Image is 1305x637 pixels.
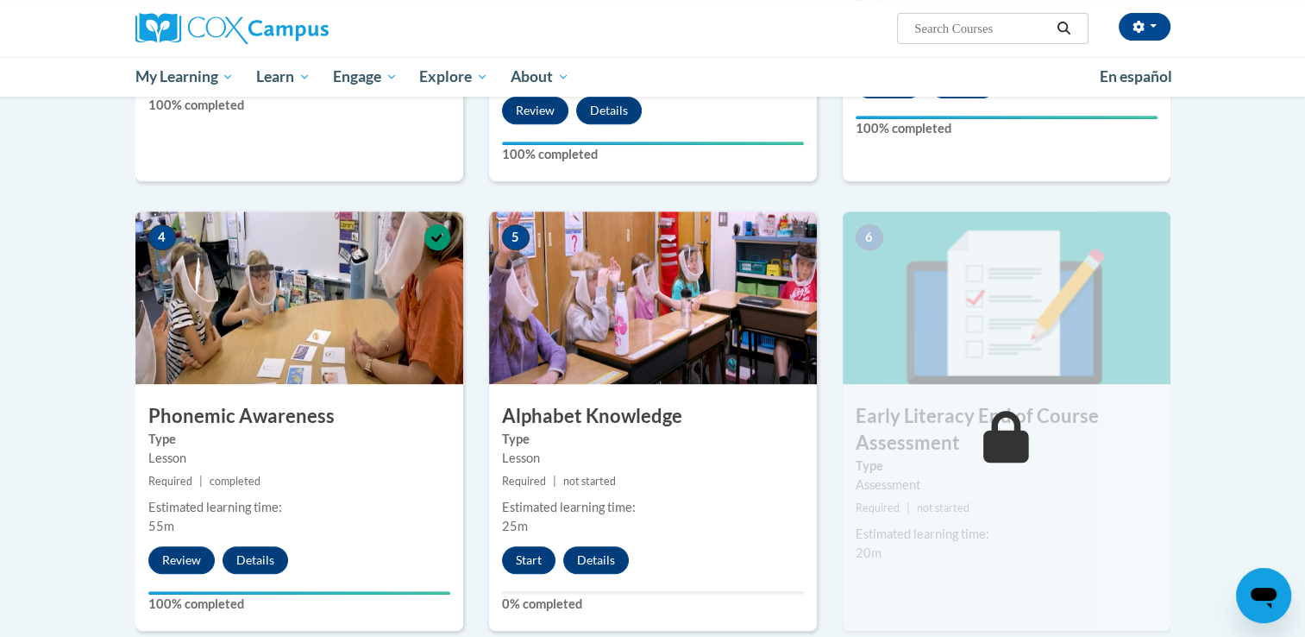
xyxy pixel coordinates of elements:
[489,403,817,430] h3: Alphabet Knowledge
[843,403,1170,457] h3: Early Literacy End of Course Assessment
[199,475,203,488] span: |
[1119,13,1170,41] button: Account Settings
[1089,59,1183,95] a: En español
[148,96,450,115] label: 100% completed
[856,476,1158,495] div: Assessment
[1236,568,1291,623] iframe: Button to launch messaging window
[576,97,642,124] button: Details
[124,57,246,97] a: My Learning
[502,595,804,614] label: 0% completed
[856,119,1158,138] label: 100% completed
[502,475,546,488] span: Required
[563,475,616,488] span: not started
[333,66,398,87] span: Engage
[856,116,1158,119] div: Your progress
[408,57,499,97] a: Explore
[502,97,568,124] button: Review
[256,66,311,87] span: Learn
[148,519,174,533] span: 55m
[553,475,556,488] span: |
[843,211,1170,384] img: Course Image
[148,224,176,250] span: 4
[210,475,260,488] span: completed
[856,525,1158,544] div: Estimated learning time:
[148,475,192,488] span: Required
[499,57,580,97] a: About
[502,449,804,468] div: Lesson
[502,224,530,250] span: 5
[245,57,322,97] a: Learn
[502,546,555,574] button: Start
[1051,18,1076,39] button: Search
[502,498,804,517] div: Estimated learning time:
[502,430,804,449] label: Type
[148,591,450,595] div: Your progress
[148,449,450,468] div: Lesson
[856,224,883,250] span: 6
[223,546,288,574] button: Details
[135,66,234,87] span: My Learning
[917,501,969,514] span: not started
[856,501,900,514] span: Required
[856,546,882,560] span: 20m
[502,519,528,533] span: 25m
[148,498,450,517] div: Estimated learning time:
[135,13,463,44] a: Cox Campus
[419,66,488,87] span: Explore
[856,457,1158,476] label: Type
[489,211,817,384] img: Course Image
[1100,67,1172,85] span: En español
[135,13,329,44] img: Cox Campus
[148,430,450,449] label: Type
[148,546,215,574] button: Review
[322,57,409,97] a: Engage
[907,501,910,514] span: |
[502,142,804,145] div: Your progress
[110,57,1196,97] div: Main menu
[135,403,463,430] h3: Phonemic Awareness
[563,546,629,574] button: Details
[135,211,463,384] img: Course Image
[511,66,569,87] span: About
[502,145,804,164] label: 100% completed
[913,18,1051,39] input: Search Courses
[148,595,450,614] label: 100% completed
